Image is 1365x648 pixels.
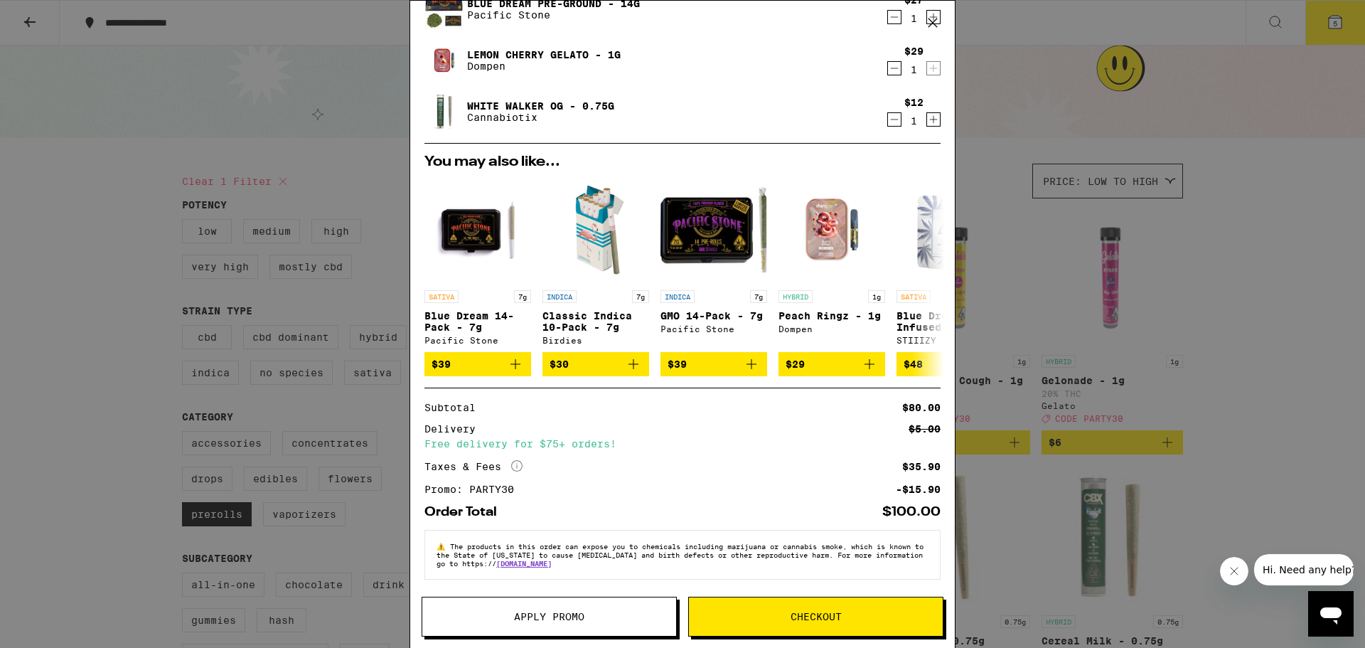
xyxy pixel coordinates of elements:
div: Birdies [542,336,649,345]
span: Hi. Need any help? [9,10,102,21]
p: INDICA [542,290,577,303]
button: Increment [926,61,941,75]
a: Open page for Blue Dream 14-Pack - 7g from Pacific Stone [424,176,531,352]
span: Apply Promo [514,612,584,622]
a: Lemon Cherry Gelato - 1g [467,49,621,60]
div: 1 [904,115,924,127]
div: Subtotal [424,403,486,413]
p: Pacific Stone [467,9,640,21]
div: $12 [904,97,924,108]
a: Open page for Peach Ringz - 1g from Dompen [778,176,885,352]
span: The products in this order can expose you to chemicals including marijuana or cannabis smoke, whi... [437,542,924,568]
img: Pacific Stone - Blue Dream 14-Pack - 7g [424,176,531,283]
img: Pacific Stone - GMO 14-Pack - 7g [660,176,767,283]
div: $100.00 [882,506,941,519]
button: Add to bag [896,352,1003,376]
span: ⚠️ [437,542,450,551]
div: Free delivery for $75+ orders! [424,439,941,449]
span: $29 [786,358,805,370]
button: Increment [926,112,941,127]
button: Decrement [887,61,901,75]
p: Dompen [467,60,621,72]
span: $30 [550,358,569,370]
p: Classic Indica 10-Pack - 7g [542,310,649,333]
div: $5.00 [909,424,941,434]
p: 1g [868,290,885,303]
span: $39 [432,358,451,370]
p: Cannabiotix [467,112,614,123]
iframe: Close message [1220,557,1248,585]
div: -$15.90 [896,484,941,494]
div: $35.90 [902,462,941,472]
div: Promo: PARTY30 [424,484,524,494]
span: $39 [668,358,687,370]
h2: You may also like... [424,155,941,169]
div: Dompen [778,324,885,334]
p: Peach Ringz - 1g [778,310,885,322]
img: Dompen - Peach Ringz - 1g [778,176,885,283]
a: Open page for Classic Indica 10-Pack - 7g from Birdies [542,176,649,352]
p: 7g [750,290,767,303]
div: 1 [904,13,924,24]
a: Open page for GMO 14-Pack - 7g from Pacific Stone [660,176,767,352]
button: Add to bag [542,352,649,376]
button: Add to bag [660,352,767,376]
p: SATIVA [424,290,459,303]
div: Order Total [424,506,507,519]
button: Apply Promo [422,597,677,637]
img: White Walker OG - 0.75g [424,92,464,132]
button: Decrement [887,112,901,127]
p: HYBRID [778,290,813,303]
div: $80.00 [902,403,941,413]
p: INDICA [660,290,695,303]
div: 1 [904,64,924,75]
img: Lemon Cherry Gelato - 1g [424,41,464,80]
iframe: Button to launch messaging window [1308,591,1354,637]
a: Open page for Blue Dream Infused - 7g from STIIIZY [896,176,1003,352]
button: Checkout [688,597,943,637]
img: STIIIZY - Blue Dream Infused - 7g [896,176,1003,283]
span: $48 [904,358,923,370]
div: STIIIZY [896,336,1003,345]
button: Decrement [887,10,901,24]
span: Checkout [791,612,842,622]
button: Add to bag [778,352,885,376]
iframe: Message from company [1254,554,1354,585]
a: White Walker OG - 0.75g [467,100,614,112]
div: Delivery [424,424,486,434]
div: Pacific Stone [424,336,531,345]
p: SATIVA [896,290,931,303]
div: Taxes & Fees [424,460,523,473]
div: $29 [904,46,924,57]
p: Blue Dream Infused - 7g [896,310,1003,333]
div: Pacific Stone [660,324,767,334]
img: Birdies - Classic Indica 10-Pack - 7g [542,176,649,283]
p: 7g [514,290,531,303]
p: Blue Dream 14-Pack - 7g [424,310,531,333]
button: Add to bag [424,352,531,376]
p: 7g [632,290,649,303]
p: GMO 14-Pack - 7g [660,310,767,322]
a: [DOMAIN_NAME] [496,559,552,568]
